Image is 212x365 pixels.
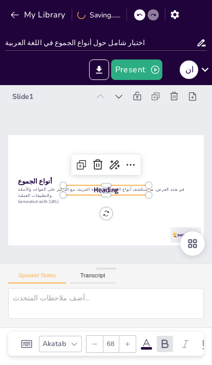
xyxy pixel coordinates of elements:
div: Slide 1 [122,52,168,123]
div: احصل على مدخلات في الوقت الفعلي من جمهورك [123,328,164,365]
button: Speaker Notes [8,272,66,283]
div: إضافة مربعات نصية [82,328,123,365]
button: Transcript [70,272,116,283]
button: My Library [8,7,70,23]
div: ا ن [180,60,198,79]
strong: أنواع الجموع [52,99,76,133]
div: Saving...... [77,10,120,20]
button: ا ن [180,59,198,80]
div: Akatab [40,337,68,351]
div: إضافة صور أو رسومات أو أشكال أو فيديو [164,328,205,365]
button: تصدير إلى PowerPoint [89,59,109,80]
button: Present [111,59,162,80]
div: إضافة شرائح جاهزة [41,328,82,365]
p: Generated with [URL] [35,110,129,266]
span: Heading [82,169,102,195]
input: إدراج العنوان [5,35,196,50]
